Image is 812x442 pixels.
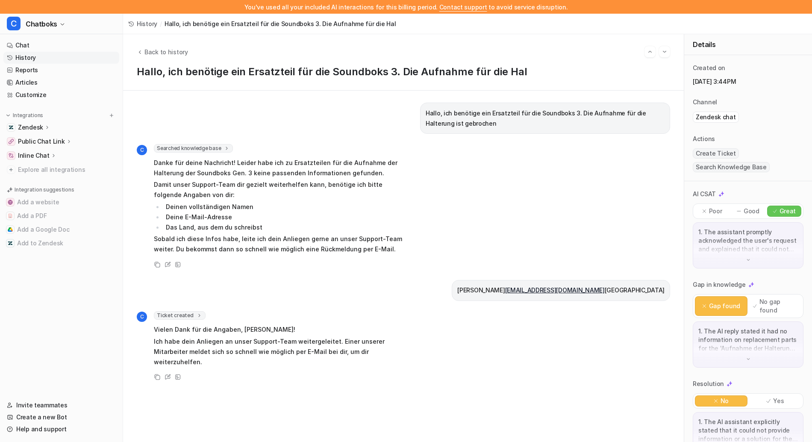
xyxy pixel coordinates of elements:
[9,125,14,130] img: Zendesk
[439,3,487,11] span: Contact support
[693,380,724,388] p: Resolution
[3,89,119,101] a: Customize
[160,19,162,28] span: /
[709,207,722,215] p: Poor
[693,148,739,159] span: Create Ticket
[698,228,798,253] p: 1. The assistant promptly acknowledged the user's request and explained that it could not directl...
[659,46,670,57] button: Go to next session
[18,123,43,132] p: Zendesk
[693,98,717,106] p: Channel
[684,34,812,55] div: Details
[8,227,13,232] img: Add a Google Doc
[644,46,656,57] button: Go to previous session
[137,145,147,155] span: C
[3,64,119,76] a: Reports
[163,222,404,233] li: Das Land, aus dem du schreibst
[154,324,404,335] p: Vielen Dank für die Angaben, [PERSON_NAME]!
[3,77,119,88] a: Articles
[3,411,119,423] a: Create a new Bot
[9,153,14,158] img: Inline Chat
[3,399,119,411] a: Invite teammates
[693,280,746,289] p: Gap in knowledge
[3,39,119,51] a: Chat
[721,397,729,405] p: No
[709,302,740,310] p: Gap found
[15,186,74,194] p: Integration suggestions
[3,111,46,120] button: Integrations
[137,66,670,78] h1: Hallo, ich benötige ein Ersatzteil für die Soundboks 3. Die Aufnahme für die Hal
[7,165,15,174] img: explore all integrations
[505,286,605,294] a: [EMAIL_ADDRESS][DOMAIN_NAME]
[8,241,13,246] img: Add to Zendesk
[26,18,57,30] span: Chatboks
[3,236,119,250] button: Add to ZendeskAdd to Zendesk
[693,190,716,198] p: AI CSAT
[745,257,751,263] img: down-arrow
[780,207,796,215] p: Great
[144,47,188,56] span: Back to history
[163,212,404,222] li: Deine E-Mail-Adresse
[18,151,50,160] p: Inline Chat
[745,356,751,362] img: down-arrow
[137,47,188,56] button: Back to history
[3,195,119,209] button: Add a websiteAdd a website
[154,180,404,200] p: Damit unser Support-Team dir gezielt weiterhelfen kann, benötige ich bitte folgende Angaben von dir:
[693,135,715,143] p: Actions
[3,52,119,64] a: History
[457,285,665,295] p: [PERSON_NAME] [GEOGRAPHIC_DATA]
[137,312,147,322] span: C
[13,112,43,119] p: Integrations
[18,137,65,146] p: Public Chat Link
[8,200,13,205] img: Add a website
[154,311,206,320] span: Ticket created
[693,162,770,172] span: Search Knowledge Base
[128,19,157,28] a: History
[5,112,11,118] img: expand menu
[3,223,119,236] button: Add a Google DocAdd a Google Doc
[696,113,736,121] p: Zendesk chat
[8,213,13,218] img: Add a PDF
[647,48,653,56] img: Previous session
[698,327,798,353] p: 1. The AI reply stated it had no information on replacement parts for the 'Aufnahme der Halterung...
[18,163,116,177] span: Explore all integrations
[773,397,784,405] p: Yes
[759,298,797,315] p: No gap found
[744,207,759,215] p: Good
[9,139,14,144] img: Public Chat Link
[154,144,233,153] span: Searched knowledge base
[154,158,404,178] p: Danke für deine Nachricht! Leider habe ich zu Ersatzteilen für die Aufnahme der Halterung der Sou...
[3,209,119,223] button: Add a PDFAdd a PDF
[163,202,404,212] li: Deinen vollständigen Namen
[426,108,665,129] p: Hallo, ich benötige ein Ersatzteil für die Soundboks 3. Die Aufnahme für die Halterung ist gebrochen
[165,19,396,28] span: Hallo, ich benötige ein Ersatzteil für die Soundboks 3. Die Aufnahme für die Hal
[3,164,119,176] a: Explore all integrations
[109,112,115,118] img: menu_add.svg
[154,336,404,367] p: Ich habe dein Anliegen an unser Support-Team weitergeleitet. Einer unserer Mitarbeiter meldet sic...
[154,234,404,254] p: Sobald ich diese Infos habe, leite ich dein Anliegen gerne an unser Support-Team weiter. Du bekom...
[7,17,21,30] span: C
[693,64,725,72] p: Created on
[137,19,157,28] span: History
[3,423,119,435] a: Help and support
[662,48,668,56] img: Next session
[693,77,803,86] p: [DATE] 3:44PM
